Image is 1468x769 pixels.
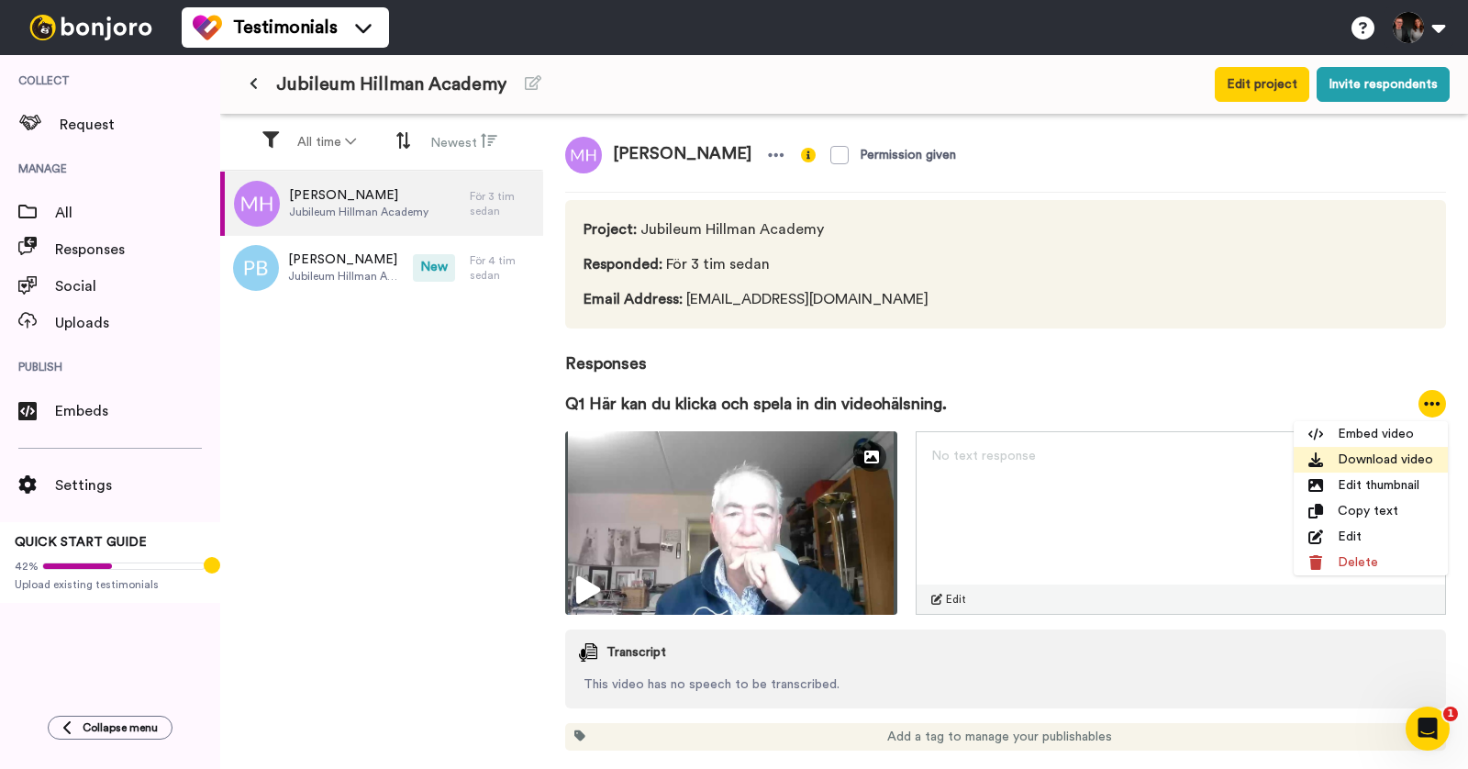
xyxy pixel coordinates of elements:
[55,312,220,334] span: Uploads
[55,400,220,422] span: Embeds
[584,222,637,237] span: Project :
[419,125,508,160] button: Newest
[289,186,428,205] span: [PERSON_NAME]
[1294,447,1448,473] li: Download video
[801,148,816,162] img: info-yellow.svg
[565,391,947,417] span: Q1 Här kan du klicka och spela in din videohälsning.
[565,431,897,615] img: 03db53c8-f35f-456a-a583-5c1319c0c931-thumbnail_full-1757922053.jpg
[1294,473,1448,498] li: Edit thumbnail
[286,126,367,159] button: All time
[1294,421,1448,447] li: Embed video
[276,72,506,97] span: Jubileum Hillman Academy
[233,15,338,40] span: Testimonials
[584,257,662,272] span: Responded :
[204,557,220,574] div: Tooltip anchor
[887,728,1112,746] span: Add a tag to manage your publishables
[15,536,147,549] span: QUICK START GUIDE
[55,239,220,261] span: Responses
[860,146,956,164] div: Permission given
[584,288,929,310] span: [EMAIL_ADDRESS][DOMAIN_NAME]
[606,643,666,662] span: Transcript
[55,202,220,224] span: All
[470,189,534,218] div: För 3 tim sedan
[1215,67,1309,102] button: Edit project
[234,181,280,227] img: mh.png
[288,251,404,269] span: [PERSON_NAME]
[60,114,220,136] span: Request
[565,137,602,173] img: mh.png
[1294,550,1448,575] li: Delete
[931,450,1036,463] span: No text response
[220,236,543,300] a: [PERSON_NAME]Jubileum Hillman AcademyNewFör 4 tim sedan
[15,559,39,574] span: 42%
[220,172,543,236] a: [PERSON_NAME]Jubileum Hillman AcademyFör 3 tim sedan
[1294,524,1448,550] li: Edit
[1443,707,1458,721] span: 1
[1294,498,1448,524] li: Copy text
[55,275,220,297] span: Social
[193,13,222,42] img: tm-color.svg
[946,592,966,607] span: Edit
[584,253,929,275] span: För 3 tim sedan
[22,15,160,40] img: bj-logo-header-white.svg
[83,720,158,735] span: Collapse menu
[233,245,279,291] img: pb.png
[289,205,428,219] span: Jubileum Hillman Academy
[565,675,1446,694] span: This video has no speech to be transcribed.
[602,137,762,173] span: [PERSON_NAME]
[55,474,220,496] span: Settings
[15,577,206,592] span: Upload existing testimonials
[584,292,683,306] span: Email Address :
[288,269,404,284] span: Jubileum Hillman Academy
[565,329,1446,376] span: Responses
[470,253,534,283] div: För 4 tim sedan
[413,254,455,282] span: New
[579,643,597,662] img: transcript.svg
[1317,67,1450,102] button: Invite respondents
[48,716,172,740] button: Collapse menu
[584,218,929,240] span: Jubileum Hillman Academy
[1406,707,1450,751] iframe: Intercom live chat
